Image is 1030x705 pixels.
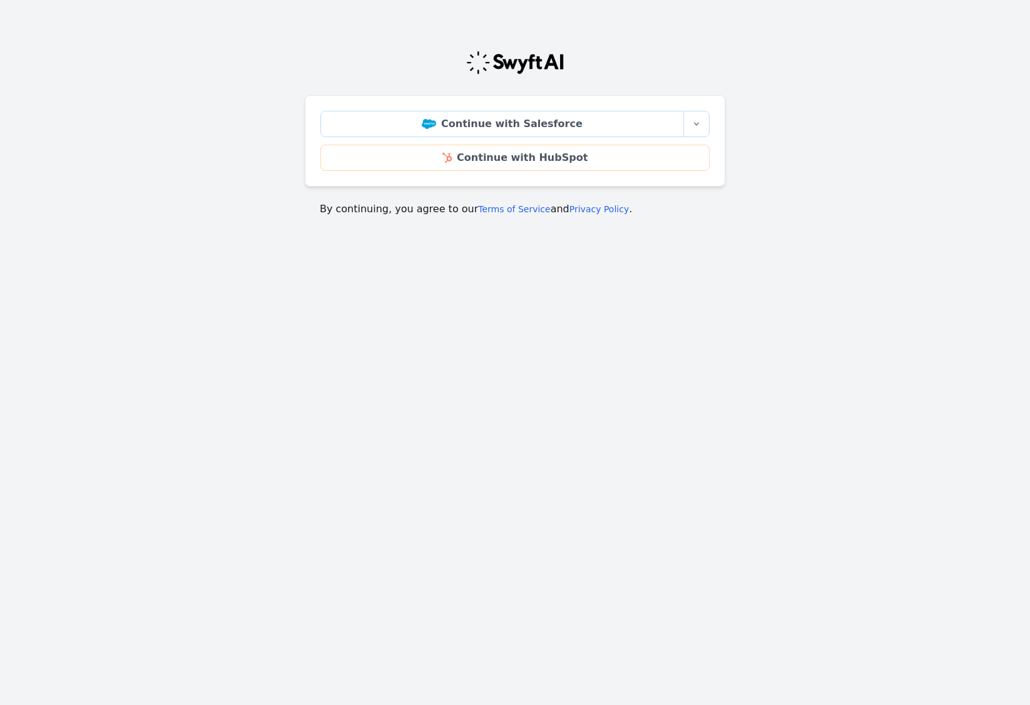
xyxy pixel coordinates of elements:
[478,204,550,214] a: Terms of Service
[320,202,710,217] p: By continuing, you agree to our and .
[569,204,629,214] a: Privacy Policy
[320,111,684,137] a: Continue with Salesforce
[466,50,564,75] img: Swyft Logo
[442,153,452,163] img: HubSpot
[320,145,710,171] a: Continue with HubSpot
[422,119,436,129] img: Salesforce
